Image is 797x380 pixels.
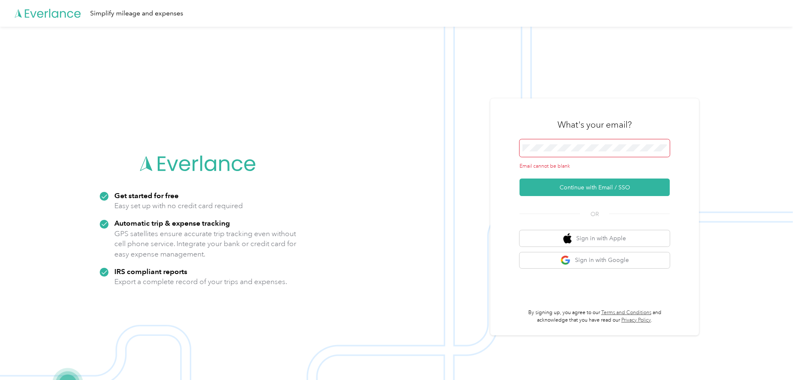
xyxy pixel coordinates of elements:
[90,8,183,19] div: Simplify mileage and expenses
[520,309,670,324] p: By signing up, you agree to our and acknowledge that you have read our .
[560,255,571,266] img: google logo
[114,219,230,227] strong: Automatic trip & expense tracking
[621,317,651,323] a: Privacy Policy
[114,191,179,200] strong: Get started for free
[580,210,609,219] span: OR
[114,229,297,259] p: GPS satellites ensure accurate trip tracking even without cell phone service. Integrate your bank...
[114,201,243,211] p: Easy set up with no credit card required
[520,252,670,269] button: google logoSign in with Google
[601,310,651,316] a: Terms and Conditions
[563,233,572,244] img: apple logo
[557,119,632,131] h3: What's your email?
[520,179,670,196] button: Continue with Email / SSO
[520,230,670,247] button: apple logoSign in with Apple
[114,277,287,287] p: Export a complete record of your trips and expenses.
[114,267,187,276] strong: IRS compliant reports
[520,163,670,170] div: Email cannot be blank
